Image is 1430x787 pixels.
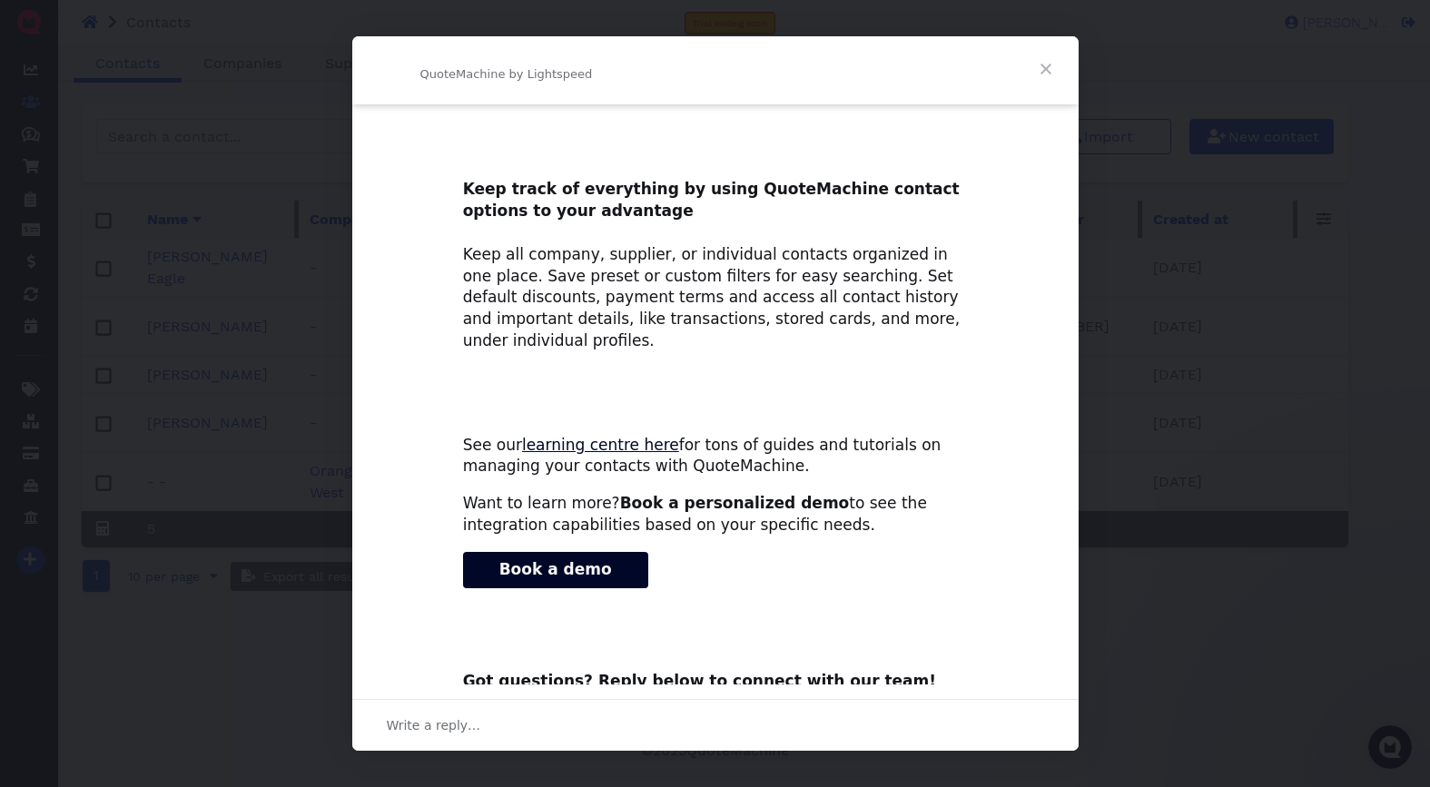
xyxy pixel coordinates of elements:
span: Close [1013,36,1079,102]
span: Write a reply… [387,713,481,737]
a: Book a demo [463,552,648,588]
b: Book a personalized demo [620,494,850,512]
span: QuoteMachine by Lightspeed [420,67,593,81]
b: Keep track of everything by using QuoteMachine contact options to your advantage [463,180,960,220]
a: learning centre here [522,436,679,454]
div: Want to learn more? to see the integration capabilities based on your specific needs. [463,493,968,536]
div: See our for tons of guides and tutorials on managing your contacts with QuoteMachine. [463,435,968,478]
div: ​ Keep all company, supplier, or individual contacts organized in one place. Save preset or custo... [463,179,968,351]
div: Open conversation and reply [352,699,1079,751]
b: ​Got questions? Reply below to connect with our team! [463,672,936,690]
span: Book a demo [499,560,612,578]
